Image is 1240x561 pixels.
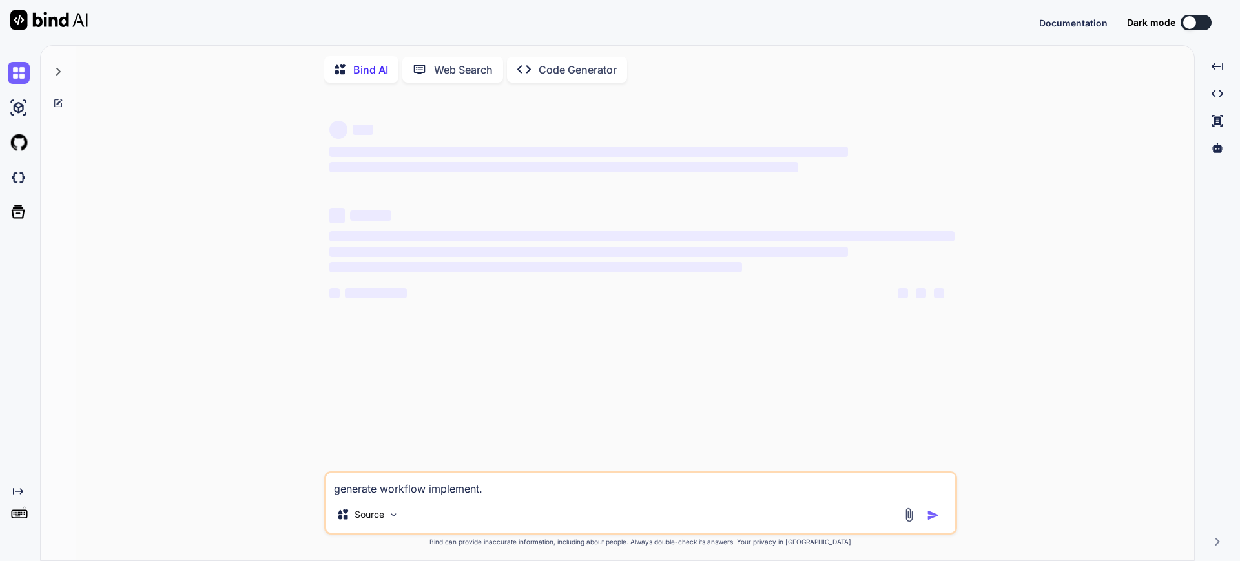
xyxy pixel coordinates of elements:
[353,62,388,77] p: Bind AI
[329,208,345,223] span: ‌
[1127,16,1175,29] span: Dark mode
[434,62,493,77] p: Web Search
[8,132,30,154] img: githubLight
[902,507,916,522] img: attachment
[539,62,617,77] p: Code Generator
[10,10,88,30] img: Bind AI
[353,125,373,135] span: ‌
[350,210,391,221] span: ‌
[324,537,957,547] p: Bind can provide inaccurate information, including about people. Always double-check its answers....
[329,162,798,172] span: ‌
[345,288,407,298] span: ‌
[916,288,926,298] span: ‌
[329,147,848,157] span: ‌
[355,508,384,521] p: Source
[927,509,940,522] img: icon
[329,247,848,257] span: ‌
[329,262,742,272] span: ‌
[8,62,30,84] img: chat
[329,121,347,139] span: ‌
[898,288,908,298] span: ‌
[1039,17,1108,28] span: Documentation
[934,288,944,298] span: ‌
[8,167,30,189] img: darkCloudIdeIcon
[1039,16,1108,30] button: Documentation
[329,231,955,241] span: ‌
[388,509,399,520] img: Pick Models
[8,97,30,119] img: ai-studio
[326,473,955,496] textarea: generate workflow implement.
[329,288,340,298] span: ‌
